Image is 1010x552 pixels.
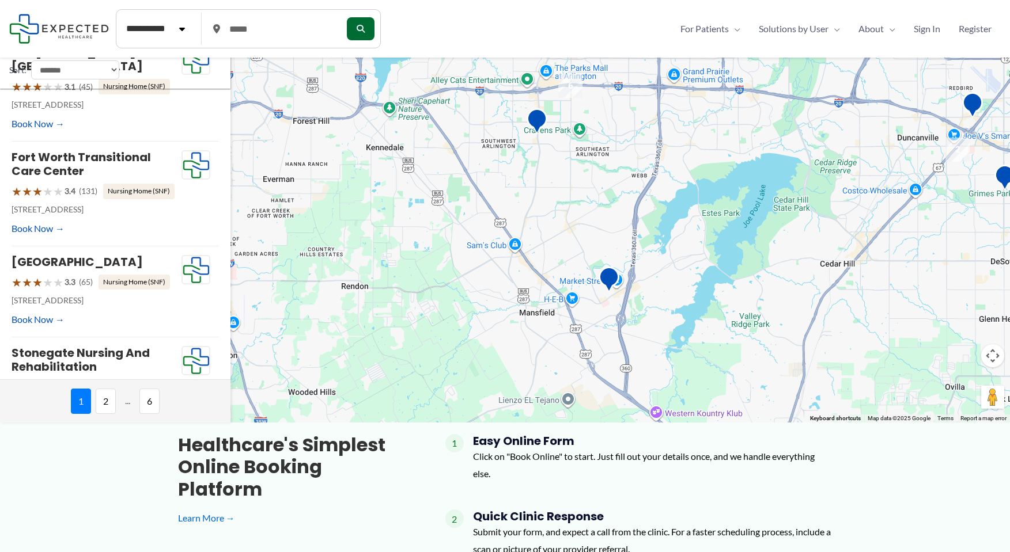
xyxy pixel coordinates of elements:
[981,344,1004,367] button: Map camera controls
[32,272,43,293] span: ★
[950,20,1001,37] a: Register
[914,20,940,37] span: Sign In
[12,293,181,308] p: [STREET_ADDRESS]
[182,151,210,180] img: Expected Healthcare Logo
[139,389,160,414] span: 6
[96,389,116,414] span: 2
[473,448,833,482] p: Click on "Book Online" to start. Just fill out your details once, and we handle everything else.
[12,115,65,132] a: Book Now
[959,20,992,37] span: Register
[445,434,464,452] span: 1
[729,20,740,37] span: Menu Toggle
[671,20,750,37] a: For PatientsMenu Toggle
[12,345,150,375] a: Stonegate Nursing and Rehabilitation
[858,20,884,37] span: About
[937,415,954,421] a: Terms (opens in new tab)
[810,414,861,422] button: Keyboard shortcuts
[22,181,32,202] span: ★
[32,181,43,202] span: ★
[759,20,829,37] span: Solutions by User
[960,415,1007,421] a: Report a map error
[849,20,905,37] a: AboutMenu Toggle
[178,509,408,527] a: Learn More →
[12,376,22,398] span: ★
[120,389,135,414] span: ...
[981,386,1004,409] button: Drag Pegman onto the map to open Street View
[9,14,109,43] img: Expected Healthcare Logo - side, dark font, small
[71,389,91,414] span: 1
[905,20,950,37] a: Sign In
[65,275,75,290] span: 3.3
[680,20,729,37] span: For Patients
[12,149,151,179] a: Fort Worth Transitional Care Center
[22,272,32,293] span: ★
[43,272,53,293] span: ★
[79,275,93,290] span: (65)
[527,108,547,138] div: Ultraview Imaging 2D, 3D/4D, 5D Ultrasounds
[12,311,65,328] a: Book Now
[884,20,895,37] span: Menu Toggle
[182,347,210,375] img: Expected Healthcare Logo
[43,181,53,202] span: ★
[12,254,143,270] a: [GEOGRAPHIC_DATA]
[53,181,63,202] span: ★
[12,181,22,202] span: ★
[473,434,833,448] h4: Easy Online Form
[12,202,181,217] p: [STREET_ADDRESS]
[43,376,53,398] span: ★
[599,267,619,296] div: RAYUS Radiology
[473,509,833,523] h4: Quick Clinic Response
[12,97,181,112] p: [STREET_ADDRESS]
[99,275,170,290] span: Nursing Home (SNF)
[12,272,22,293] span: ★
[32,376,43,398] span: ★
[558,74,582,98] div: 6
[12,220,65,237] a: Book Now
[829,20,840,37] span: Menu Toggle
[53,272,63,293] span: ★
[103,184,175,199] span: Nursing Home (SNF)
[868,415,930,421] span: Map data ©2025 Google
[79,184,97,199] span: (131)
[22,376,32,398] span: ★
[53,376,63,398] span: ★
[65,184,75,199] span: 3.4
[962,92,983,121] div: Imaging &#8211; UT Southwestern RedBird
[178,434,408,500] h3: Healthcare's simplest online booking platform
[9,63,27,78] label: Sort:
[750,20,849,37] a: Solutions by UserMenu Toggle
[182,256,210,284] img: Expected Healthcare Logo
[445,509,464,528] span: 2
[945,138,970,162] div: 2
